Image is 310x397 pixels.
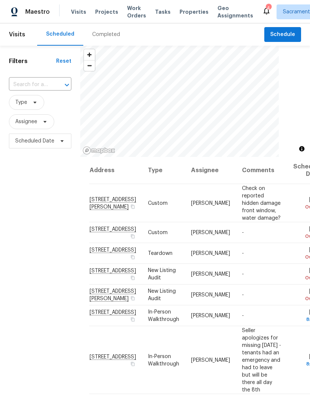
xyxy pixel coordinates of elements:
[25,8,50,16] span: Maestro
[142,157,185,184] th: Type
[185,157,236,184] th: Assignee
[84,49,95,60] button: Zoom in
[242,251,244,256] span: -
[89,157,142,184] th: Address
[9,79,51,91] input: Search for an address...
[148,268,176,280] span: New Listing Audit
[236,157,287,184] th: Comments
[129,295,136,302] button: Copy Address
[129,275,136,281] button: Copy Address
[15,137,54,145] span: Scheduled Date
[242,272,244,277] span: -
[297,144,306,153] button: Toggle attribution
[95,8,118,16] span: Projects
[191,313,230,318] span: [PERSON_NAME]
[242,292,244,298] span: -
[80,46,279,157] canvas: Map
[9,26,25,43] span: Visits
[84,60,95,71] button: Zoom out
[129,254,136,260] button: Copy Address
[148,354,179,366] span: In-Person Walkthrough
[129,360,136,367] button: Copy Address
[180,8,209,16] span: Properties
[242,230,244,235] span: -
[242,313,244,318] span: -
[191,200,230,206] span: [PERSON_NAME]
[129,203,136,210] button: Copy Address
[15,118,37,125] span: Assignee
[155,9,171,14] span: Tasks
[191,292,230,298] span: [PERSON_NAME]
[148,230,168,235] span: Custom
[71,8,86,16] span: Visits
[129,233,136,240] button: Copy Address
[92,31,120,38] div: Completed
[191,251,230,256] span: [PERSON_NAME]
[148,200,168,206] span: Custom
[46,30,74,38] div: Scheduled
[242,186,281,220] span: Check on reported hidden damage front window, water damage?
[242,328,281,392] span: Seller apologizes for missing [DATE] - tenants had an emergency and had to leave but will be ther...
[191,357,230,362] span: [PERSON_NAME]
[217,4,253,19] span: Geo Assignments
[9,58,56,65] h1: Filters
[191,272,230,277] span: [PERSON_NAME]
[148,309,179,322] span: In-Person Walkthrough
[15,99,27,106] span: Type
[127,4,146,19] span: Work Orders
[300,145,304,153] span: Toggle attribution
[129,316,136,323] button: Copy Address
[191,230,230,235] span: [PERSON_NAME]
[266,4,271,12] div: 4
[264,27,301,42] button: Schedule
[270,30,295,39] span: Schedule
[83,146,115,155] a: Mapbox homepage
[148,251,172,256] span: Teardown
[56,58,71,65] div: Reset
[62,80,72,90] button: Open
[148,289,176,301] span: New Listing Audit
